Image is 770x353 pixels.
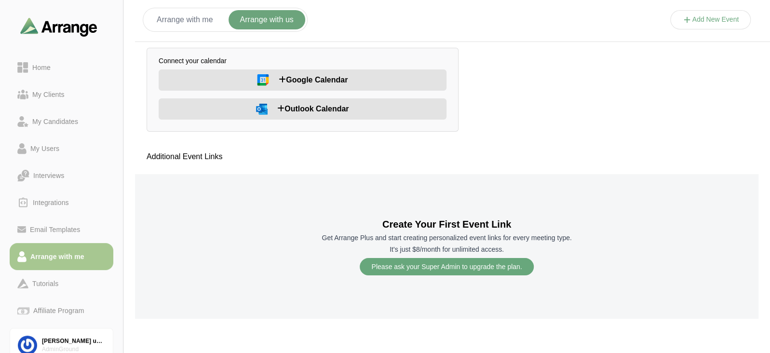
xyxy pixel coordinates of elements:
[360,258,533,275] button: Please ask your Super Admin to upgrade the plan.
[322,244,571,254] p: It's just $8/month for unlimited access.
[10,162,113,189] a: Interviews
[279,74,348,86] span: Google Calendar
[159,69,446,91] button: Google Calendar
[159,56,446,66] p: Connect your calendar
[29,197,73,208] div: Integrations
[135,139,234,174] p: Additional Event Links
[20,17,97,36] img: arrangeai-name-small-logo.4d2b8aee.svg
[10,108,113,135] a: My Candidates
[10,81,113,108] a: My Clients
[10,216,113,243] a: Email Templates
[10,297,113,324] a: Affiliate Program
[28,62,54,73] div: Home
[159,98,446,120] button: Outlook Calendar
[28,116,82,127] div: My Candidates
[28,278,62,289] div: Tutorials
[277,103,349,115] span: Outlook Calendar
[28,89,68,100] div: My Clients
[10,135,113,162] a: My Users
[670,10,751,29] button: Add New Event
[10,54,113,81] a: Home
[29,170,68,181] div: Interviews
[42,337,105,345] div: [PERSON_NAME] user acc
[26,224,84,235] div: Email Templates
[145,10,225,29] button: Arrange with me
[322,233,571,243] p: Get Arrange Plus and start creating personalized event links for every meeting type.
[10,243,113,270] a: Arrange with me
[27,251,88,262] div: Arrange with me
[29,305,88,316] div: Affiliate Program
[10,189,113,216] a: Integrations
[229,10,305,29] button: Arrange with us
[27,143,63,154] div: My Users
[322,217,571,231] h2: Create Your First Event Link
[10,270,113,297] a: Tutorials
